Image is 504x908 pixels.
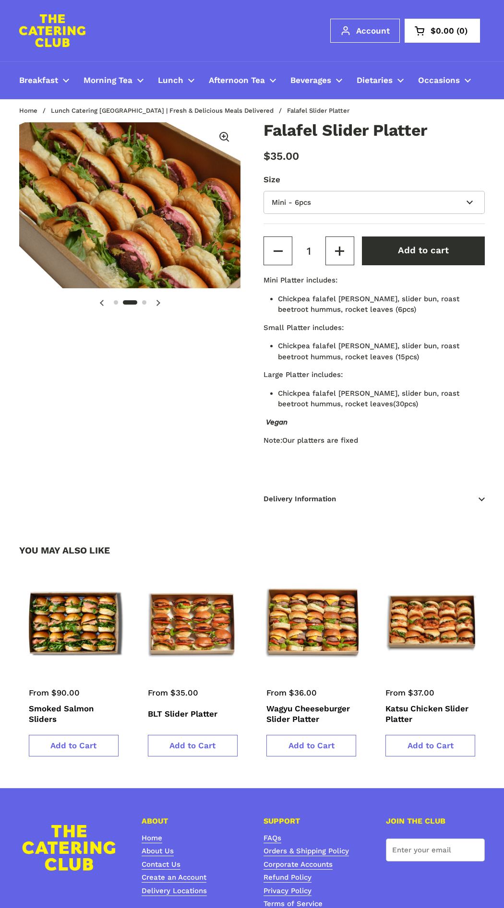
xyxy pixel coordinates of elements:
[264,436,282,445] i: Note:
[386,838,485,862] input: Enter your email
[50,741,96,750] span: Add to Cart
[151,69,202,92] a: Lunch
[288,741,335,750] span: Add to Cart
[287,107,349,114] span: Falafel Slider Platter
[264,886,312,896] a: Privacy Policy
[29,704,94,726] span: Smoked Salmon Sliders
[209,75,265,86] span: Afternoon Tea
[264,150,299,162] span: $35.00
[362,236,485,265] button: Add to cart
[357,75,393,86] span: Dietaries
[142,834,162,843] a: Home
[264,834,281,843] a: FAQs
[142,817,241,825] h4: ABOUT
[278,342,459,361] span: Chickpea falafel [PERSON_NAME], slider bun, roast beetroot hummus, rocket leaves (15pcs)
[19,107,359,114] nav: breadcrumbs
[266,704,356,721] a: Wagyu Cheeseburger Slider Platter
[19,568,128,677] img: Smoked Salmon Sliders
[202,69,283,92] a: Afternoon Tea
[349,69,411,92] a: Dietaries
[264,484,485,514] span: Delivery Information
[385,735,475,756] a: Add to Cart
[142,860,180,870] a: Contact Us
[386,817,485,825] h4: JOIN THE CLUB
[84,75,132,86] span: Morning Tea
[148,688,198,697] span: From $35.00
[278,295,459,314] span: Chickpea falafel [PERSON_NAME], slider bun, roast beetroot hummus, rocket leaves (6pcs)
[264,873,312,883] a: Refund Policy
[385,704,475,721] a: Katsu Chicken Slider Platter
[43,107,46,114] span: /
[330,19,400,43] a: Account
[266,688,317,697] span: From $36.00
[398,245,449,256] span: Add to cart
[29,735,119,756] a: Add to Cart
[290,75,331,86] span: Beverages
[148,709,238,716] a: BLT Slider Platter
[325,236,354,265] button: Increase quantity
[418,75,460,86] span: Occasions
[278,388,485,410] li: (30pcs)
[29,704,119,721] a: Smoked Salmon Sliders
[385,704,468,726] span: Katsu Chicken Slider Platter
[19,122,240,288] img: Falafel Slider Platter
[283,69,349,92] a: Beverages
[142,847,174,856] a: About Us
[411,69,478,92] a: Occasions
[266,735,356,756] a: Add to Cart
[282,436,358,445] span: Our platters are fixed
[408,741,454,750] span: Add to Cart
[278,389,459,409] span: Chickpea falafel [PERSON_NAME], slider bun, roast beetroot hummus, rocket leaves
[279,107,282,114] span: /
[264,122,485,139] h1: Falafel Slider Platter
[264,174,485,186] label: Size
[158,75,183,86] span: Lunch
[148,709,217,720] span: BLT Slider Platter
[264,276,337,284] b: Mini Platter includes:
[266,418,288,426] strong: Vegan
[142,886,207,896] a: Delivery Locations
[29,688,80,697] span: From $90.00
[148,735,238,756] a: Add to Cart
[19,107,37,114] a: Home
[264,370,343,379] b: Large Platter includes:
[266,704,350,726] span: Wagyu Cheeseburger Slider Platter
[264,323,344,332] b: Small Platter includes:
[264,847,349,856] a: Orders & Shipping Policy
[376,568,485,677] img: Katsu Chicken Slider Platter
[257,568,366,677] img: Wagyu Cheeseburger Slider Platter
[12,69,76,92] a: Breakfast
[264,860,333,870] a: Corporate Accounts
[264,817,363,825] h4: SUPPORT
[264,236,292,265] button: Decrease quantity
[76,69,151,92] a: Morning Tea
[19,546,110,555] span: YOU MAY ALSO LIKE
[138,568,247,677] img: BLT Slider Platter
[51,107,274,114] a: Lunch Catering [GEOGRAPHIC_DATA] | Fresh & Delicious Meals Delivered
[385,688,434,697] span: From $37.00
[454,27,470,35] span: 0
[461,838,485,862] button: Submit
[431,27,454,35] span: $0.00
[19,14,85,47] img: The Catering Club
[142,873,206,883] a: Create an Account
[19,75,58,86] span: Breakfast
[169,741,216,750] span: Add to Cart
